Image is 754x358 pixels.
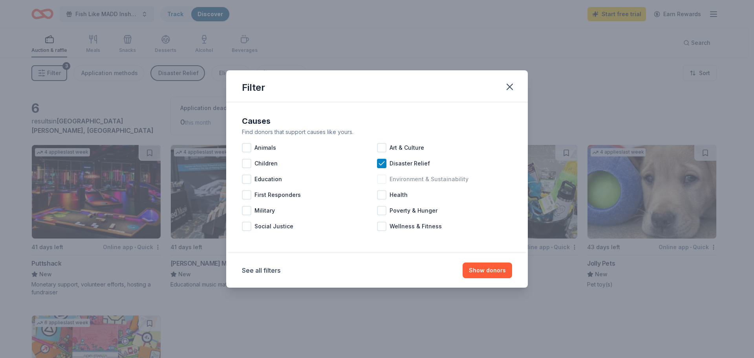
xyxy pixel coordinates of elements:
span: Disaster Relief [390,159,430,168]
span: Wellness & Fitness [390,222,442,231]
button: Show donors [463,263,512,278]
span: Environment & Sustainability [390,174,469,184]
span: First Responders [254,190,301,200]
div: Filter [242,81,265,94]
span: Poverty & Hunger [390,206,437,215]
span: Education [254,174,282,184]
span: Children [254,159,278,168]
span: Social Justice [254,222,293,231]
span: Military [254,206,275,215]
span: Animals [254,143,276,152]
div: Causes [242,115,512,127]
button: See all filters [242,266,280,275]
div: Find donors that support causes like yours. [242,127,512,137]
span: Health [390,190,408,200]
span: Art & Culture [390,143,424,152]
